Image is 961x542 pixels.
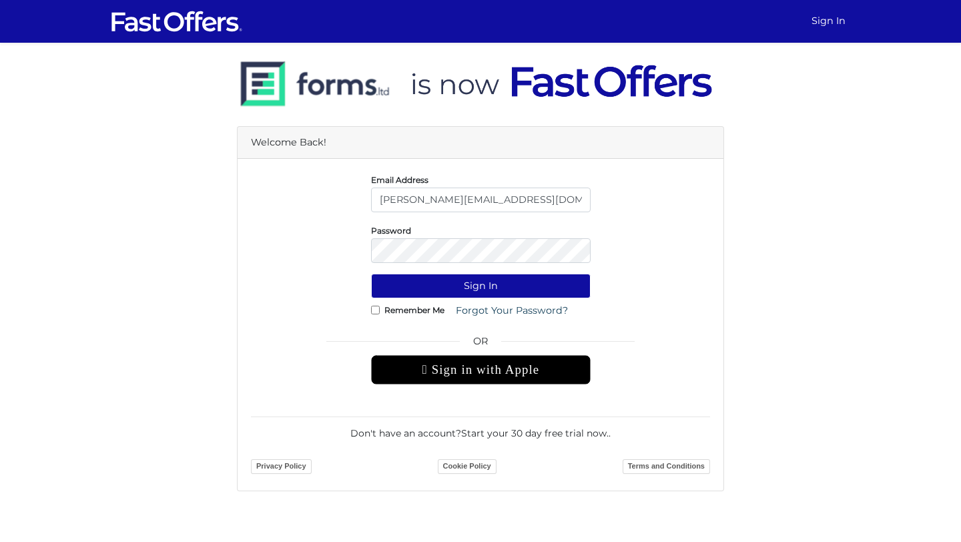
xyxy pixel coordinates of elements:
label: Password [371,229,411,232]
a: Forgot Your Password? [447,298,577,323]
a: Sign In [806,8,851,34]
a: Terms and Conditions [623,459,710,474]
div: Don't have an account? . [251,417,710,441]
label: Email Address [371,178,428,182]
div: Welcome Back! [238,127,723,159]
div: Sign in with Apple [371,355,591,384]
input: E-Mail [371,188,591,212]
a: Start your 30 day free trial now. [461,427,609,439]
span: OR [371,334,591,355]
label: Remember Me [384,308,444,312]
button: Sign In [371,274,591,298]
a: Privacy Policy [251,459,312,474]
a: Cookie Policy [438,459,497,474]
